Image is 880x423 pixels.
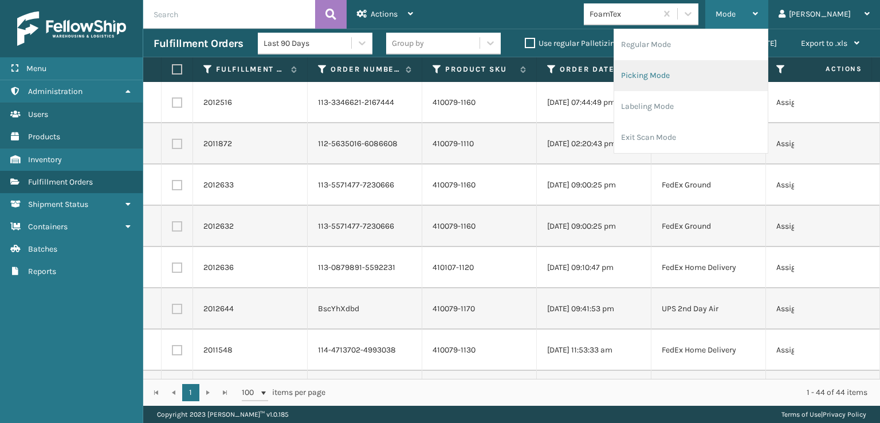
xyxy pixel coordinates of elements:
[28,177,93,187] span: Fulfillment Orders
[308,123,422,164] td: 112-5635016-6086608
[789,60,869,79] span: Actions
[614,29,768,60] li: Regular Mode
[28,199,88,209] span: Shipment Status
[537,330,651,371] td: [DATE] 11:53:33 am
[154,37,243,50] h3: Fulfillment Orders
[537,82,651,123] td: [DATE] 07:44:49 pm
[537,206,651,247] td: [DATE] 09:00:25 pm
[433,304,475,314] a: 410079-1170
[203,303,234,315] a: 2012644
[651,206,766,247] td: FedEx Ground
[203,262,234,273] a: 2012636
[28,244,57,254] span: Batches
[537,247,651,288] td: [DATE] 09:10:47 pm
[28,87,82,96] span: Administration
[242,387,259,398] span: 100
[614,60,768,91] li: Picking Mode
[433,139,474,148] a: 410079-1110
[560,64,629,75] label: Order Date
[308,164,422,206] td: 113-5571477-7230666
[433,263,474,272] a: 410107-1120
[28,132,60,142] span: Products
[537,288,651,330] td: [DATE] 09:41:53 pm
[28,109,48,119] span: Users
[308,288,422,330] td: BscYhXdbd
[242,384,325,401] span: items per page
[203,221,234,232] a: 2012632
[781,410,821,418] a: Terms of Use
[203,344,233,356] a: 2011548
[433,97,476,107] a: 410079-1160
[308,206,422,247] td: 113-5571477-7230666
[651,288,766,330] td: UPS 2nd Day Air
[651,247,766,288] td: FedEx Home Delivery
[433,180,476,190] a: 410079-1160
[341,387,867,398] div: 1 - 44 of 44 items
[203,179,234,191] a: 2012633
[157,406,289,423] p: Copyright 2023 [PERSON_NAME]™ v 1.0.185
[308,82,422,123] td: 113-3346621-2167444
[781,406,866,423] div: |
[445,64,514,75] label: Product SKU
[264,37,352,49] div: Last 90 Days
[651,164,766,206] td: FedEx Ground
[308,371,422,412] td: 114-4713702-4993038
[371,9,398,19] span: Actions
[433,221,476,231] a: 410079-1160
[203,97,232,108] a: 2012516
[525,38,642,48] label: Use regular Palletizing mode
[614,91,768,122] li: Labeling Mode
[590,8,658,20] div: FoamTex
[28,222,68,232] span: Containers
[203,138,232,150] a: 2011872
[537,371,651,412] td: [DATE] 11:53:33 am
[392,37,424,49] div: Group by
[614,122,768,153] li: Exit Scan Mode
[651,371,766,412] td: FedEx Home Delivery
[331,64,400,75] label: Order Number
[308,247,422,288] td: 113-0879891-5592231
[28,267,56,276] span: Reports
[801,38,847,48] span: Export to .xls
[26,64,46,73] span: Menu
[651,330,766,371] td: FedEx Home Delivery
[308,330,422,371] td: 114-4713702-4993038
[17,11,126,46] img: logo
[216,64,285,75] label: Fulfillment Order Id
[716,9,736,19] span: Mode
[28,155,62,164] span: Inventory
[433,345,476,355] a: 410079-1130
[537,164,651,206] td: [DATE] 09:00:25 pm
[823,410,866,418] a: Privacy Policy
[537,123,651,164] td: [DATE] 02:20:43 pm
[182,384,199,401] a: 1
